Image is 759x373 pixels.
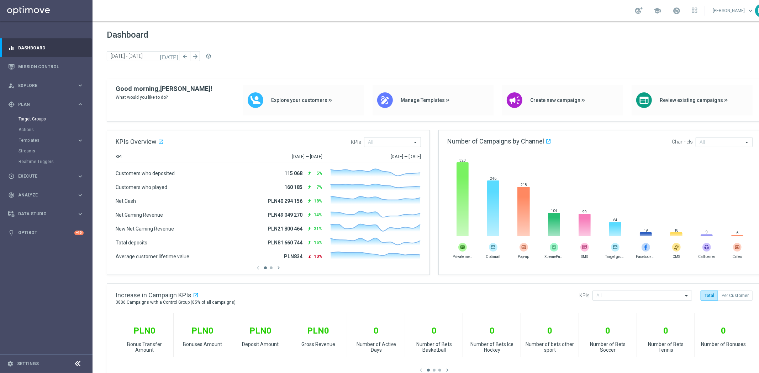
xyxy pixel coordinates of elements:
i: lightbulb [8,229,15,236]
i: keyboard_arrow_right [77,101,84,108]
span: Templates [19,138,70,142]
i: keyboard_arrow_right [77,211,84,217]
i: gps_fixed [8,101,15,108]
i: equalizer [8,45,15,51]
a: Realtime Triggers [19,159,74,164]
a: Optibot [18,223,74,242]
span: Explore [18,83,77,88]
div: Analyze [8,192,77,198]
a: Streams [19,148,74,154]
div: Mission Control [8,57,84,76]
i: person_search [8,82,15,89]
button: gps_fixed Plan keyboard_arrow_right [8,102,84,107]
div: Explore [8,82,77,89]
div: Realtime Triggers [19,156,92,167]
button: Templates keyboard_arrow_right [19,137,84,143]
span: Analyze [18,193,77,197]
button: person_search Explore keyboard_arrow_right [8,83,84,88]
i: settings [7,361,14,367]
a: Mission Control [18,57,84,76]
i: play_circle_outline [8,173,15,179]
i: keyboard_arrow_right [77,137,84,144]
div: Execute [8,173,77,179]
span: school [653,7,661,15]
span: Data Studio [18,212,77,216]
i: keyboard_arrow_right [77,173,84,180]
button: Mission Control [8,64,84,70]
button: play_circle_outline Execute keyboard_arrow_right [8,173,84,179]
div: Actions [19,124,92,135]
div: +10 [74,231,84,235]
div: Target Groups [19,114,92,124]
div: Plan [8,101,77,108]
span: Execute [18,174,77,178]
div: Streams [19,146,92,156]
button: lightbulb Optibot +10 [8,230,84,236]
button: track_changes Analyze keyboard_arrow_right [8,192,84,198]
button: equalizer Dashboard [8,45,84,51]
div: Dashboard [8,38,84,57]
a: Target Groups [19,116,74,122]
div: Templates [19,138,77,142]
span: Plan [18,102,77,107]
button: Data Studio keyboard_arrow_right [8,211,84,217]
a: Actions [19,127,74,133]
i: keyboard_arrow_right [77,192,84,199]
a: [PERSON_NAME]keyboard_arrow_down [712,5,755,16]
a: Dashboard [18,38,84,57]
i: track_changes [8,192,15,198]
a: Settings [17,362,39,366]
div: Templates [19,135,92,146]
span: keyboard_arrow_down [747,7,754,15]
i: keyboard_arrow_right [77,82,84,89]
div: Optibot [8,223,84,242]
div: Data Studio [8,211,77,217]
